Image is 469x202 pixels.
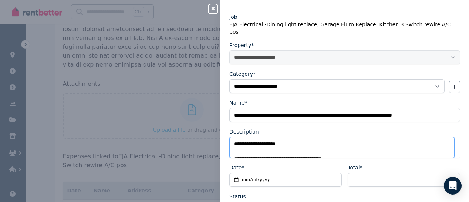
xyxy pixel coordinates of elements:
[229,13,460,21] div: Job
[229,193,246,200] label: Status
[229,99,247,107] label: Name*
[444,177,462,195] div: Open Intercom Messenger
[229,41,254,49] label: Property*
[229,21,460,36] div: EJA Electrical -Dining light replace, Garage Fluro Replace, Kitchen 3 Switch rewire A/C pos
[229,128,259,135] label: Description
[348,164,362,171] label: Total*
[229,164,244,171] label: Date*
[229,70,256,78] label: Category*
